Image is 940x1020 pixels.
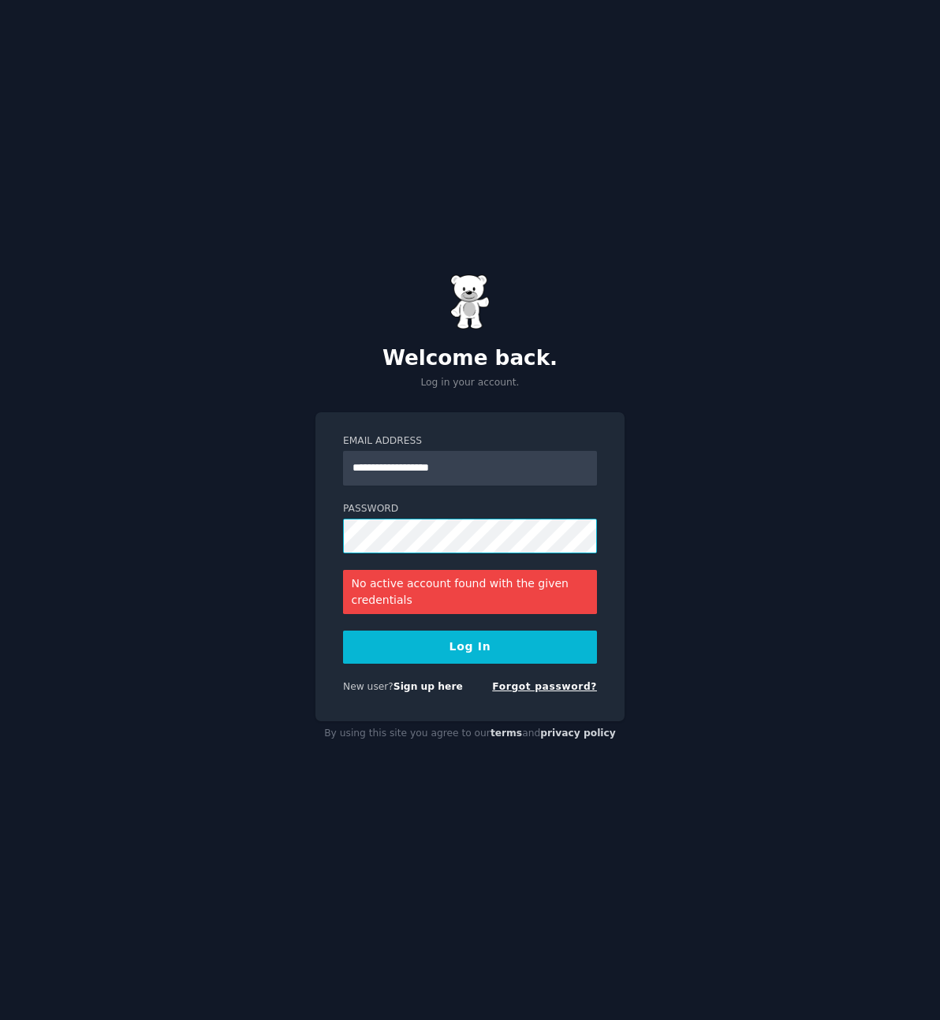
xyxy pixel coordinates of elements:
a: Forgot password? [492,681,597,692]
label: Email Address [343,434,597,449]
div: By using this site you agree to our and [315,721,625,746]
div: No active account found with the given credentials [343,570,597,614]
img: Gummy Bear [450,274,490,329]
a: terms [491,728,522,739]
label: Password [343,502,597,516]
span: New user? [343,681,394,692]
a: Sign up here [394,681,463,692]
h2: Welcome back. [315,346,625,371]
p: Log in your account. [315,376,625,390]
button: Log In [343,631,597,664]
a: privacy policy [540,728,616,739]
